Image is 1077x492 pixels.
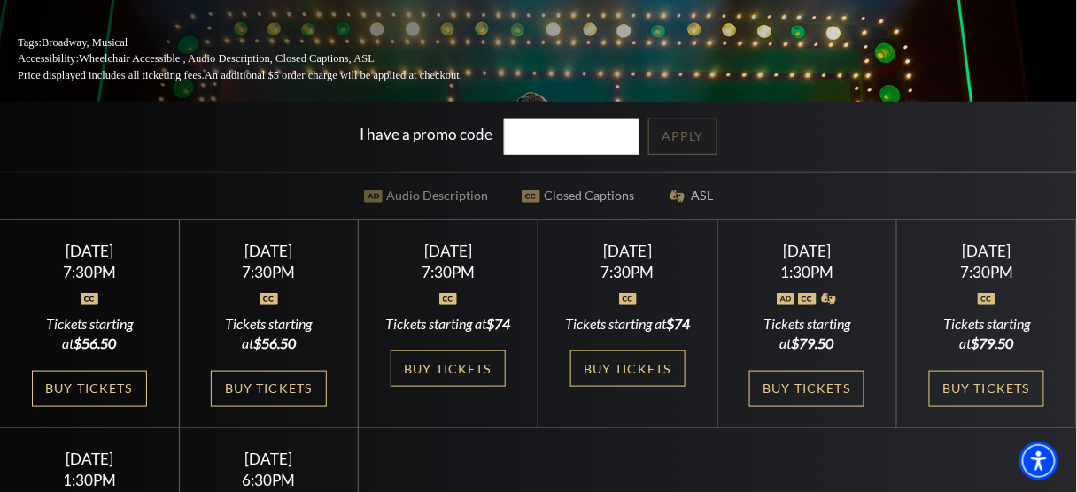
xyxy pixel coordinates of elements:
[79,52,375,65] span: Wheelchair Accessible , Audio Description, Closed Captions, ASL
[200,265,337,280] div: 7:30PM
[739,265,875,280] div: 1:30PM
[918,265,1055,280] div: 7:30PM
[200,242,337,260] div: [DATE]
[380,314,516,334] div: Tickets starting at
[391,350,506,387] a: Buy Tickets
[200,450,337,468] div: [DATE]
[929,371,1044,407] a: Buy Tickets
[21,450,158,468] div: [DATE]
[360,126,492,144] label: I have a promo code
[21,314,158,354] div: Tickets starting at
[918,314,1055,354] div: Tickets starting at
[253,334,296,351] span: $56.50
[739,242,875,260] div: [DATE]
[211,371,326,407] a: Buy Tickets
[380,242,516,260] div: [DATE]
[32,371,147,407] a: Buy Tickets
[792,334,834,351] span: $79.50
[1019,442,1058,480] div: Accessibility Menu
[739,314,875,354] div: Tickets starting at
[205,69,462,81] span: An additional $5 order charge will be applied at checkout.
[21,242,158,260] div: [DATE]
[560,265,696,280] div: 7:30PM
[18,35,505,51] p: Tags:
[18,50,505,67] p: Accessibility:
[18,67,505,84] p: Price displayed includes all ticketing fees.
[918,242,1055,260] div: [DATE]
[200,473,337,488] div: 6:30PM
[21,473,158,488] div: 1:30PM
[380,265,516,280] div: 7:30PM
[42,36,128,49] span: Broadway, Musical
[570,350,686,387] a: Buy Tickets
[560,242,696,260] div: [DATE]
[200,314,337,354] div: Tickets starting at
[21,265,158,280] div: 7:30PM
[972,334,1014,351] span: $79.50
[487,315,511,332] span: $74
[74,334,116,351] span: $56.50
[749,371,864,407] a: Buy Tickets
[560,314,696,334] div: Tickets starting at
[666,315,690,332] span: $74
